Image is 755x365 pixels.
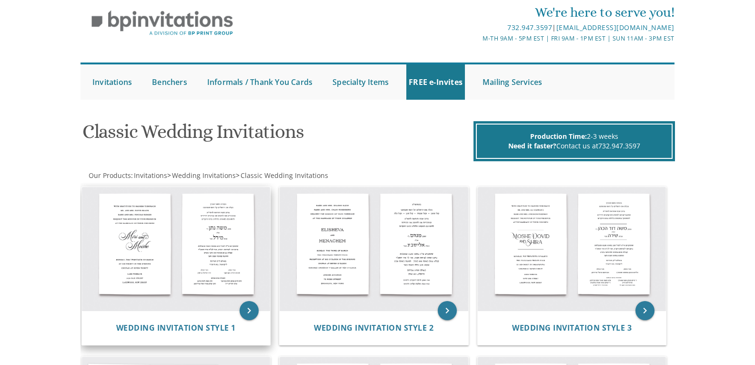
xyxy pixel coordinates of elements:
a: keyboard_arrow_right [240,301,259,320]
h1: Classic Wedding Invitations [82,121,471,149]
a: Wedding Invitation Style 2 [314,323,433,333]
a: 732.947.3597 [598,141,640,150]
span: Wedding Invitation Style 2 [314,323,433,333]
a: [EMAIL_ADDRESS][DOMAIN_NAME] [556,23,674,32]
span: Classic Wedding Invitations [241,171,328,180]
div: 2-3 weeks Contact us at [476,124,673,159]
div: We're here to serve you! [279,3,674,22]
span: Production Time: [530,132,587,141]
span: > [167,171,236,180]
img: BP Invitation Loft [81,3,244,43]
a: Invitations [90,64,134,100]
a: Specialty Items [330,64,391,100]
a: Invitations [133,171,167,180]
a: keyboard_arrow_right [438,301,457,320]
span: Wedding Invitation Style 1 [116,323,236,333]
a: 732.947.3597 [507,23,552,32]
div: | [279,22,674,33]
div: M-Th 9am - 5pm EST | Fri 9am - 1pm EST | Sun 11am - 3pm EST [279,33,674,43]
a: Benchers [150,64,190,100]
a: Wedding Invitation Style 3 [512,323,632,333]
img: Wedding Invitation Style 1 [82,187,271,311]
a: keyboard_arrow_right [635,301,654,320]
span: > [236,171,328,180]
a: FREE e-Invites [406,64,465,100]
img: Wedding Invitation Style 3 [478,187,666,311]
a: Wedding Invitations [171,171,236,180]
a: Informals / Thank You Cards [205,64,315,100]
span: Wedding Invitation Style 3 [512,323,632,333]
a: Our Products [88,171,131,180]
span: Invitations [134,171,167,180]
span: Wedding Invitations [172,171,236,180]
span: Need it faster? [508,141,556,150]
a: Wedding Invitation Style 1 [116,323,236,333]
div: : [81,171,378,180]
img: Wedding Invitation Style 2 [280,187,468,311]
a: Mailing Services [480,64,544,100]
a: Classic Wedding Invitations [240,171,328,180]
